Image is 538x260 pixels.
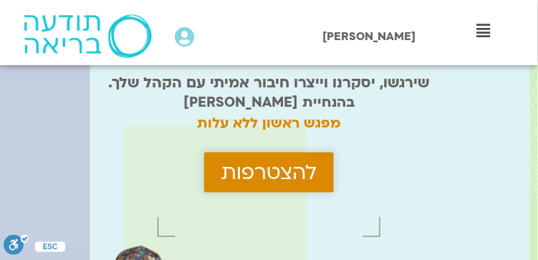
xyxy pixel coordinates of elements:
[183,93,355,112] strong: בהנחיית [PERSON_NAME]
[221,161,317,184] span: להצטרפות
[109,73,430,92] p: שירגשו, יסקרנו וייצרו חיבור אמיתי עם הקהל שלך.
[24,14,151,58] img: תודעה בריאה
[198,114,341,133] strong: מפגש ראשון ללא עלות
[322,29,415,44] span: [PERSON_NAME]
[204,153,334,193] a: להצטרפות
